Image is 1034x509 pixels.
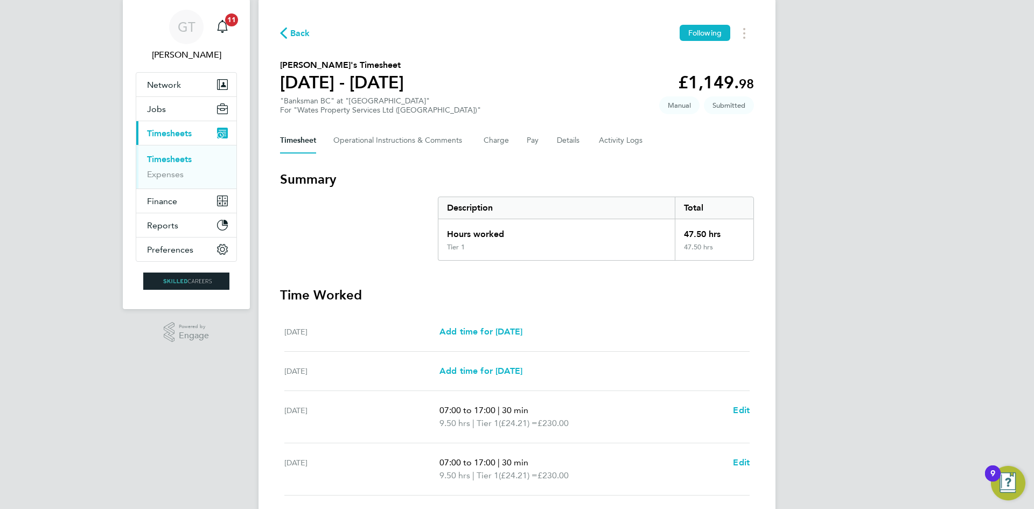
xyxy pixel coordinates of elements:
span: Powered by [179,322,209,331]
span: George Theodosi [136,48,237,61]
span: | [472,418,474,428]
span: 30 min [502,405,528,415]
span: This timesheet is Submitted. [704,96,754,114]
div: For "Wates Property Services Ltd ([GEOGRAPHIC_DATA])" [280,106,481,115]
span: Add time for [DATE] [439,366,522,376]
a: Add time for [DATE] [439,325,522,338]
a: Expenses [147,169,184,179]
button: Finance [136,189,236,213]
span: | [472,470,474,480]
span: (£24.21) = [499,418,537,428]
button: Charge [484,128,509,154]
span: 9.50 hrs [439,470,470,480]
h2: [PERSON_NAME]'s Timesheet [280,59,404,72]
div: Hours worked [438,219,675,243]
div: 9 [990,473,995,487]
a: GT[PERSON_NAME] [136,10,237,61]
div: [DATE] [284,456,439,482]
a: Add time for [DATE] [439,365,522,378]
button: Reports [136,213,236,237]
span: Add time for [DATE] [439,326,522,337]
span: £230.00 [537,418,569,428]
span: Back [290,27,310,40]
span: Tier 1 [477,417,499,430]
div: Summary [438,197,754,261]
app-decimal: £1,149. [678,72,754,93]
button: Timesheet [280,128,316,154]
span: Network [147,80,181,90]
button: Details [557,128,582,154]
div: [DATE] [284,365,439,378]
span: Jobs [147,104,166,114]
span: Following [688,28,722,38]
span: Preferences [147,245,193,255]
a: Edit [733,404,750,417]
button: Timesheets [136,121,236,145]
span: GT [178,20,195,34]
a: Timesheets [147,154,192,164]
span: Edit [733,405,750,415]
span: 07:00 to 17:00 [439,457,495,468]
a: Powered byEngage [164,322,209,343]
span: Reports [147,220,178,231]
span: This timesheet was manually created. [659,96,700,114]
div: [DATE] [284,404,439,430]
div: "Banksman BC" at "[GEOGRAPHIC_DATA]" [280,96,481,115]
a: 11 [212,10,233,44]
div: Total [675,197,753,219]
button: Activity Logs [599,128,644,154]
div: 47.50 hrs [675,243,753,260]
h1: [DATE] - [DATE] [280,72,404,93]
span: 9.50 hrs [439,418,470,428]
span: Tier 1 [477,469,499,482]
span: 30 min [502,457,528,468]
h3: Summary [280,171,754,188]
button: Jobs [136,97,236,121]
span: | [498,457,500,468]
div: Description [438,197,675,219]
button: Pay [527,128,540,154]
button: Preferences [136,238,236,261]
span: Finance [147,196,177,206]
button: Back [280,26,310,40]
span: 07:00 to 17:00 [439,405,495,415]
a: Go to home page [136,273,237,290]
span: 11 [225,13,238,26]
span: Edit [733,457,750,468]
a: Edit [733,456,750,469]
span: (£24.21) = [499,470,537,480]
button: Following [680,25,730,41]
button: Open Resource Center, 9 new notifications [991,466,1025,500]
span: | [498,405,500,415]
button: Network [136,73,236,96]
h3: Time Worked [280,287,754,304]
span: Engage [179,331,209,340]
span: Timesheets [147,128,192,138]
span: £230.00 [537,470,569,480]
span: 98 [739,76,754,92]
img: skilledcareers-logo-retina.png [143,273,229,290]
div: Tier 1 [447,243,465,252]
div: Timesheets [136,145,236,189]
div: 47.50 hrs [675,219,753,243]
button: Operational Instructions & Comments [333,128,466,154]
div: [DATE] [284,325,439,338]
button: Timesheets Menu [735,25,754,41]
